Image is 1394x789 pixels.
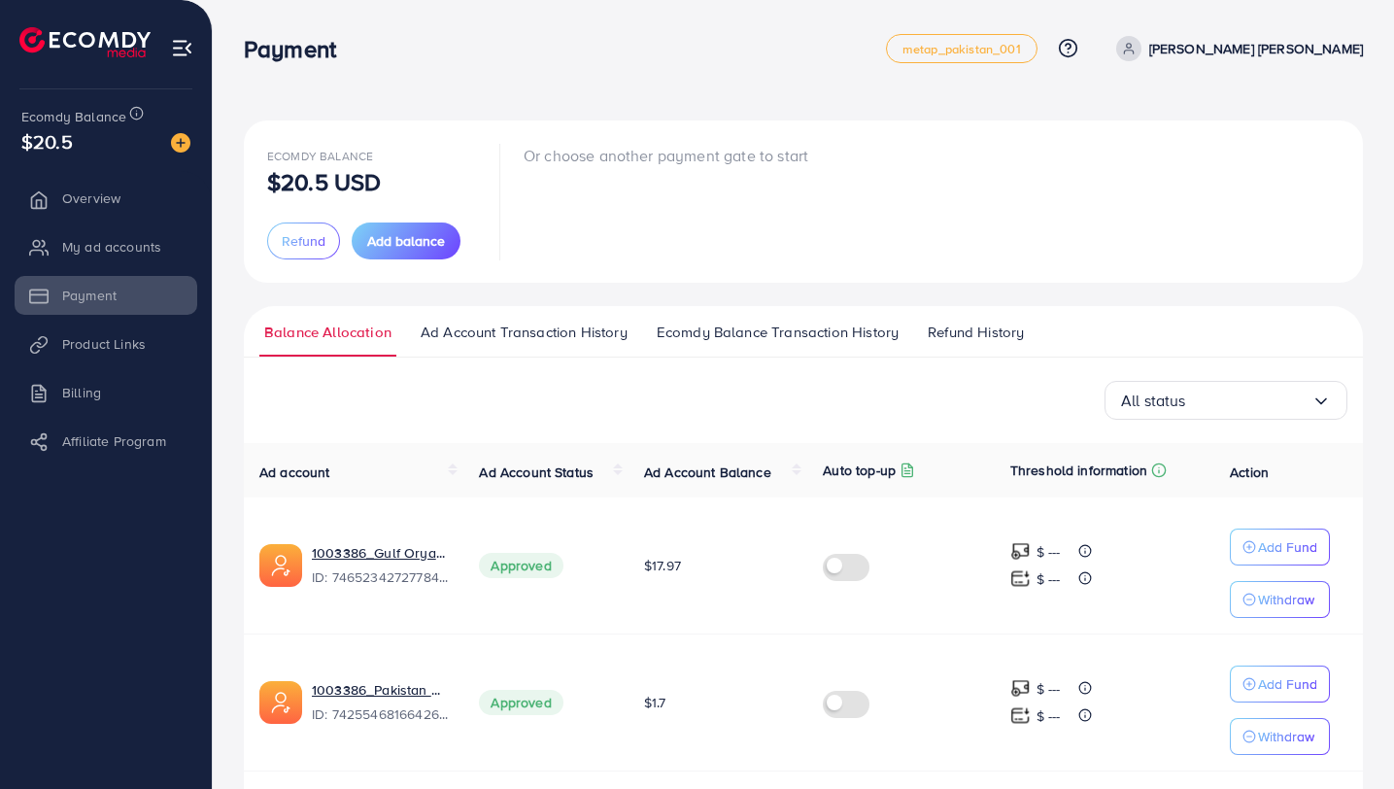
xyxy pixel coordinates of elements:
[367,231,445,251] span: Add balance
[1258,588,1314,611] p: Withdraw
[312,680,448,725] div: <span class='underline'>1003386_Pakistan Add account_1728894866261</span></br>7425546816642629648
[312,680,448,700] a: 1003386_Pakistan Add account_1728894866261
[259,544,302,587] img: ic-ads-acc.e4c84228.svg
[644,693,666,712] span: $1.7
[421,322,628,343] span: Ad Account Transaction History
[1258,672,1317,696] p: Add Fund
[267,223,340,259] button: Refund
[479,690,562,715] span: Approved
[1258,535,1317,559] p: Add Fund
[1149,37,1363,60] p: [PERSON_NAME] [PERSON_NAME]
[1230,666,1330,703] button: Add Fund
[171,133,190,153] img: image
[282,231,325,251] span: Refund
[171,37,193,59] img: menu
[1010,541,1031,562] img: top-up amount
[267,170,381,193] p: $20.5 USD
[244,35,352,63] h3: Payment
[259,463,330,482] span: Ad account
[312,704,448,724] span: ID: 7425546816642629648
[19,27,151,57] img: logo
[886,34,1037,63] a: metap_pakistan_001
[1010,459,1147,482] p: Threshold information
[1010,568,1031,589] img: top-up amount
[1037,704,1061,728] p: $ ---
[312,543,448,563] a: 1003386_Gulf Orya_1738135311444
[657,322,899,343] span: Ecomdy Balance Transaction History
[267,148,373,164] span: Ecomdy Balance
[479,553,562,578] span: Approved
[928,322,1024,343] span: Refund History
[1230,581,1330,618] button: Withdraw
[1230,463,1269,482] span: Action
[823,459,896,482] p: Auto top-up
[1037,540,1061,564] p: $ ---
[1010,705,1031,726] img: top-up amount
[312,567,448,587] span: ID: 7465234272778403856
[1121,386,1186,416] span: All status
[312,543,448,588] div: <span class='underline'>1003386_Gulf Orya_1738135311444</span></br>7465234272778403856
[1258,725,1314,748] p: Withdraw
[644,463,771,482] span: Ad Account Balance
[1186,386,1311,416] input: Search for option
[902,43,1021,55] span: metap_pakistan_001
[1230,718,1330,755] button: Withdraw
[1037,677,1061,701] p: $ ---
[352,223,460,259] button: Add balance
[644,556,681,575] span: $17.97
[21,127,73,155] span: $20.5
[1108,36,1363,61] a: [PERSON_NAME] [PERSON_NAME]
[1010,678,1031,699] img: top-up amount
[479,463,594,482] span: Ad Account Status
[1230,529,1330,566] button: Add Fund
[259,681,302,724] img: ic-ads-acc.e4c84228.svg
[21,107,126,126] span: Ecomdy Balance
[1037,567,1061,591] p: $ ---
[1105,381,1347,420] div: Search for option
[264,322,391,343] span: Balance Allocation
[524,144,808,167] p: Or choose another payment gate to start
